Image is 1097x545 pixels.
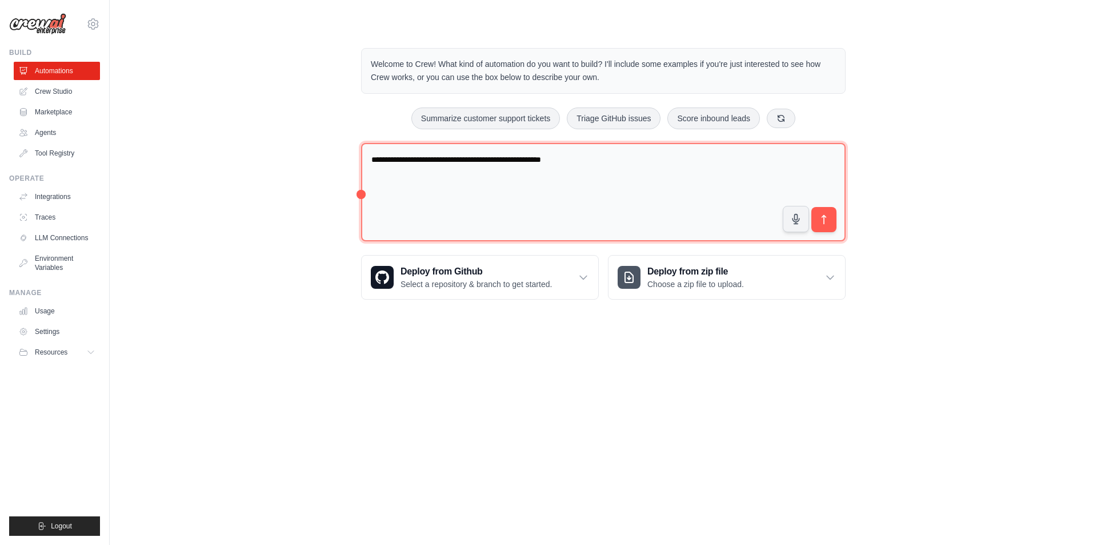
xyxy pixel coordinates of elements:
[14,249,100,277] a: Environment Variables
[14,302,100,320] a: Usage
[411,108,560,129] button: Summarize customer support tickets
[667,108,760,129] button: Score inbound leads
[14,323,100,341] a: Settings
[401,279,552,290] p: Select a repository & branch to get started.
[14,144,100,162] a: Tool Registry
[9,13,66,35] img: Logo
[35,348,67,357] span: Resources
[9,48,100,57] div: Build
[14,124,100,142] a: Agents
[14,62,100,80] a: Automations
[567,108,660,129] button: Triage GitHub issues
[14,343,100,361] button: Resources
[647,265,744,279] h3: Deploy from zip file
[647,279,744,290] p: Choose a zip file to upload.
[401,265,552,279] h3: Deploy from Github
[9,174,100,183] div: Operate
[14,208,100,226] a: Traces
[14,103,100,121] a: Marketplace
[51,522,72,531] span: Logout
[14,82,100,101] a: Crew Studio
[9,288,100,297] div: Manage
[9,516,100,536] button: Logout
[14,188,100,206] a: Integrations
[14,229,100,247] a: LLM Connections
[371,58,836,84] p: Welcome to Crew! What kind of automation do you want to build? I'll include some examples if you'...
